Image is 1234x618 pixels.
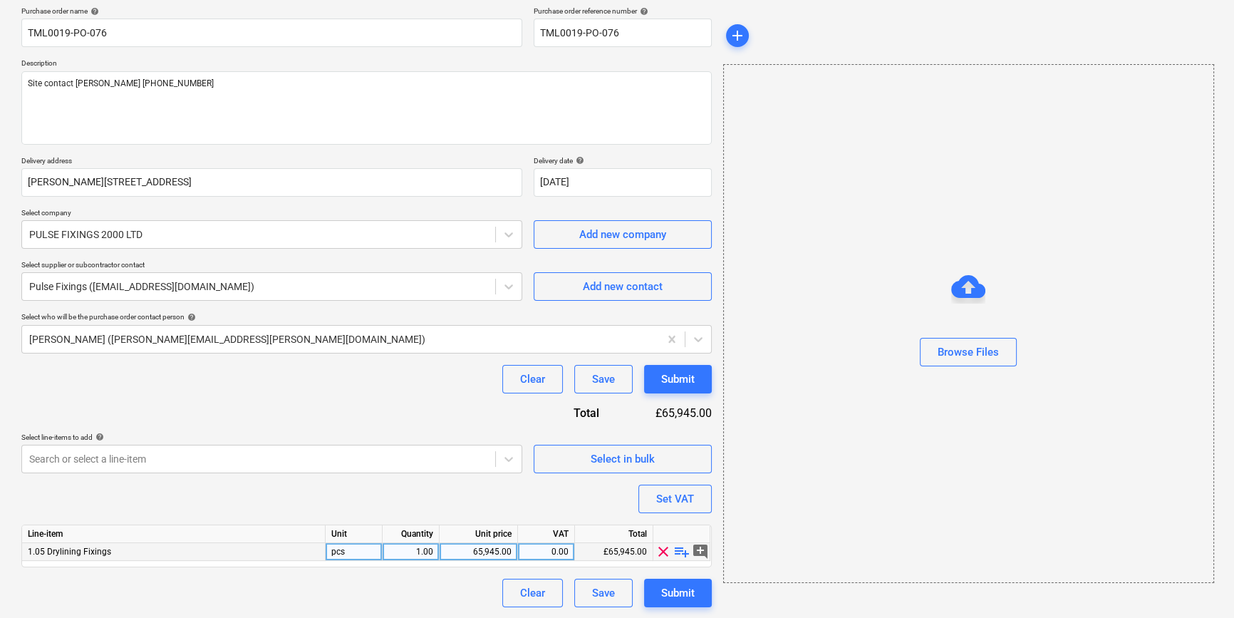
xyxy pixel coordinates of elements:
[21,19,522,47] input: Document name
[518,525,575,543] div: VAT
[21,71,712,145] textarea: Site contact [PERSON_NAME] [PHONE_NUMBER]
[592,584,615,602] div: Save
[673,543,690,560] span: playlist_add
[692,543,709,560] span: add_comment
[534,445,712,473] button: Select in bulk
[21,260,522,272] p: Select supplier or subcontractor contact
[938,343,999,361] div: Browse Files
[524,543,569,561] div: 0.00
[21,312,712,321] div: Select who will be the purchase order contact person
[388,543,433,561] div: 1.00
[445,543,512,561] div: 65,945.00
[591,450,655,468] div: Select in bulk
[574,365,633,393] button: Save
[583,277,663,296] div: Add new contact
[573,156,584,165] span: help
[655,543,672,560] span: clear
[21,156,522,168] p: Delivery address
[326,525,383,543] div: Unit
[520,370,545,388] div: Clear
[661,584,695,602] div: Submit
[520,584,545,602] div: Clear
[21,6,522,16] div: Purchase order name
[502,365,563,393] button: Clear
[534,19,712,47] input: Reference number
[534,220,712,249] button: Add new company
[21,58,712,71] p: Description
[534,168,712,197] input: Delivery date not specified
[1163,550,1234,618] iframe: Chat Widget
[661,370,695,388] div: Submit
[21,208,522,220] p: Select company
[592,370,615,388] div: Save
[185,313,196,321] span: help
[28,547,111,557] span: 1.05 Drylining Fixings
[534,272,712,301] button: Add new contact
[920,338,1017,366] button: Browse Files
[326,543,383,561] div: pcs
[383,525,440,543] div: Quantity
[93,433,104,441] span: help
[644,579,712,607] button: Submit
[723,64,1214,583] div: Browse Files
[656,490,694,508] div: Set VAT
[534,156,712,165] div: Delivery date
[579,225,666,244] div: Add new company
[21,433,522,442] div: Select line-items to add
[22,525,326,543] div: Line-item
[637,7,648,16] span: help
[575,525,653,543] div: Total
[88,7,99,16] span: help
[534,6,712,16] div: Purchase order reference number
[575,543,653,561] div: £65,945.00
[21,168,522,197] input: Delivery address
[502,579,563,607] button: Clear
[644,365,712,393] button: Submit
[622,405,712,421] div: £65,945.00
[638,485,712,513] button: Set VAT
[574,579,633,607] button: Save
[527,405,622,421] div: Total
[729,27,746,44] span: add
[440,525,518,543] div: Unit price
